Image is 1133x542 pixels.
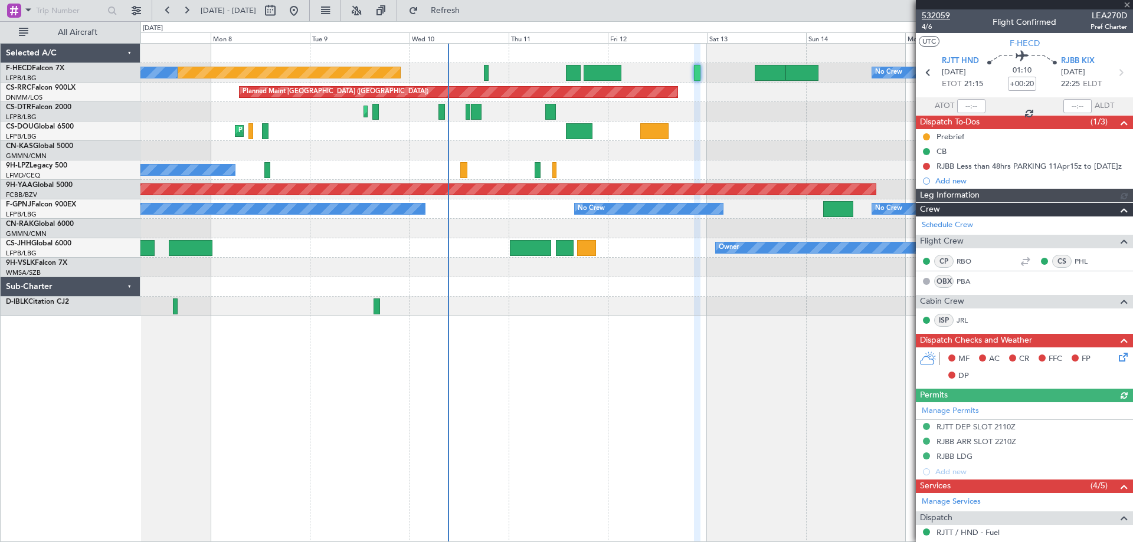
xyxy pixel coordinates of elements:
[6,74,37,83] a: LFPB/LBG
[806,32,905,43] div: Sun 14
[6,298,28,306] span: D-IBLK
[6,113,37,121] a: LFPB/LBG
[942,67,966,78] span: [DATE]
[6,240,71,247] a: CS-JHHGlobal 6000
[6,201,76,208] a: F-GPNJFalcon 900EX
[243,83,428,101] div: Planned Maint [GEOGRAPHIC_DATA] ([GEOGRAPHIC_DATA])
[6,162,30,169] span: 9H-LPZ
[6,132,37,141] a: LFPB/LBG
[403,1,474,20] button: Refresh
[920,235,964,248] span: Flight Crew
[1052,255,1072,268] div: CS
[958,353,970,365] span: MF
[922,496,981,508] a: Manage Services
[6,259,35,267] span: 9H-VSLK
[6,104,71,111] a: CS-DTRFalcon 2000
[905,32,1004,43] div: Mon 15
[6,298,69,306] a: D-IBLKCitation CJ2
[6,65,64,72] a: F-HECDFalcon 7X
[1049,353,1062,365] span: FFC
[238,122,424,140] div: Planned Maint [GEOGRAPHIC_DATA] ([GEOGRAPHIC_DATA])
[421,6,470,15] span: Refresh
[608,32,707,43] div: Fri 12
[211,32,310,43] div: Mon 8
[935,176,1127,186] div: Add new
[936,527,1000,537] a: RJTT / HND - Fuel
[6,162,67,169] a: 9H-LPZLegacy 500
[1082,353,1091,365] span: FP
[143,24,163,34] div: [DATE]
[964,78,983,90] span: 21:15
[13,23,128,42] button: All Aircraft
[1010,37,1040,50] span: F-HECD
[707,32,806,43] div: Sat 13
[6,201,31,208] span: F-GPNJ
[6,171,40,180] a: LFMD/CEQ
[875,64,902,81] div: No Crew
[920,295,964,308] span: Cabin Crew
[934,255,954,268] div: CP
[6,221,74,228] a: CN-RAKGlobal 6000
[935,100,954,112] span: ATOT
[578,200,605,218] div: No Crew
[875,200,902,218] div: No Crew
[1091,22,1127,32] span: Pref Charter
[920,479,951,493] span: Services
[6,143,73,150] a: CN-KASGlobal 5000
[201,5,256,16] span: [DATE] - [DATE]
[6,182,32,189] span: 9H-YAA
[1061,67,1085,78] span: [DATE]
[920,511,952,525] span: Dispatch
[6,84,31,91] span: CS-RRC
[922,9,950,22] span: 532059
[6,249,37,258] a: LFPB/LBG
[1075,256,1101,267] a: PHL
[989,353,1000,365] span: AC
[6,229,47,238] a: GMMN/CMN
[1061,78,1080,90] span: 22:25
[958,370,969,382] span: DP
[6,143,33,150] span: CN-KAS
[6,221,34,228] span: CN-RAK
[1019,353,1029,365] span: CR
[6,190,37,199] a: FCBB/BZV
[920,116,980,129] span: Dispatch To-Dos
[936,132,964,142] div: Prebrief
[922,219,973,231] a: Schedule Crew
[6,84,76,91] a: CS-RRCFalcon 900LX
[934,275,954,288] div: OBX
[6,123,74,130] a: CS-DOUGlobal 6500
[993,16,1056,28] div: Flight Confirmed
[936,146,947,156] div: CB
[1091,9,1127,22] span: LEA270D
[957,256,983,267] a: RBO
[6,93,42,102] a: DNMM/LOS
[6,182,73,189] a: 9H-YAAGlobal 5000
[6,268,41,277] a: WMSA/SZB
[957,315,983,326] a: JRL
[6,123,34,130] span: CS-DOU
[509,32,608,43] div: Thu 11
[36,2,104,19] input: Trip Number
[719,239,739,257] div: Owner
[1095,100,1114,112] span: ALDT
[6,259,67,267] a: 9H-VSLKFalcon 7X
[1083,78,1102,90] span: ELDT
[920,203,940,216] span: Crew
[1013,65,1032,77] span: 01:10
[957,276,983,287] a: PBA
[6,65,32,72] span: F-HECD
[1061,55,1095,67] span: RJBB KIX
[6,104,31,111] span: CS-DTR
[6,240,31,247] span: CS-JHH
[410,32,509,43] div: Wed 10
[1091,116,1108,128] span: (1/3)
[1091,479,1108,492] span: (4/5)
[112,32,211,43] div: Sun 7
[942,55,979,67] span: RJTT HND
[6,152,47,160] a: GMMN/CMN
[936,161,1122,171] div: RJBB Less than 48hrs PARKING 11Apr15z to [DATE]z
[310,32,409,43] div: Tue 9
[942,78,961,90] span: ETOT
[934,314,954,327] div: ISP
